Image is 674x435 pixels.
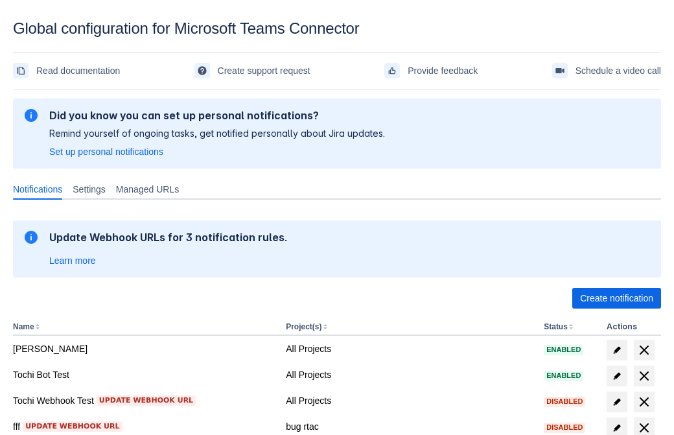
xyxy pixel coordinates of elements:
span: Managed URLs [116,183,179,196]
span: information [23,229,39,245]
div: All Projects [286,368,533,381]
span: Notifications [13,183,62,196]
span: information [23,108,39,123]
span: Create notification [580,288,653,309]
span: Settings [73,183,106,196]
a: Create support request [194,60,310,81]
h2: Update Webhook URLs for 3 notification rules. [49,231,288,244]
button: Project(s) [286,322,321,331]
button: Name [13,322,34,331]
span: Read documentation [36,60,120,81]
span: Update webhook URL [25,421,119,432]
div: bug rtac [286,420,533,433]
span: Disabled [544,398,585,405]
span: Enabled [544,372,583,379]
a: Read documentation [13,60,120,81]
span: Disabled [544,424,585,431]
span: edit [612,371,622,381]
a: Provide feedback [384,60,478,81]
a: Learn more [49,254,96,267]
span: edit [612,397,622,407]
span: Update webhook URL [99,395,193,406]
span: delete [636,368,652,384]
span: delete [636,342,652,358]
div: Global configuration for Microsoft Teams Connector [13,19,661,38]
span: Provide feedback [408,60,478,81]
h2: Did you know you can set up personal notifications? [49,109,385,122]
a: Schedule a video call [552,60,661,81]
button: Status [544,322,568,331]
span: videoCall [555,65,565,76]
span: Schedule a video call [575,60,661,81]
div: All Projects [286,342,533,355]
span: support [197,65,207,76]
div: [PERSON_NAME] [13,342,275,355]
span: Create support request [218,60,310,81]
div: Tochi Webhook Test [13,394,275,407]
span: documentation [16,65,26,76]
div: All Projects [286,394,533,407]
div: Tochi Bot Test [13,368,275,381]
div: fff [13,420,275,433]
p: Remind yourself of ongoing tasks, get notified personally about Jira updates. [49,127,385,140]
span: delete [636,394,652,410]
span: edit [612,423,622,433]
span: Enabled [544,346,583,353]
th: Actions [601,319,661,336]
span: edit [612,345,622,355]
span: feedback [387,65,397,76]
button: Create notification [572,288,661,309]
a: Set up personal notifications [49,145,163,158]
